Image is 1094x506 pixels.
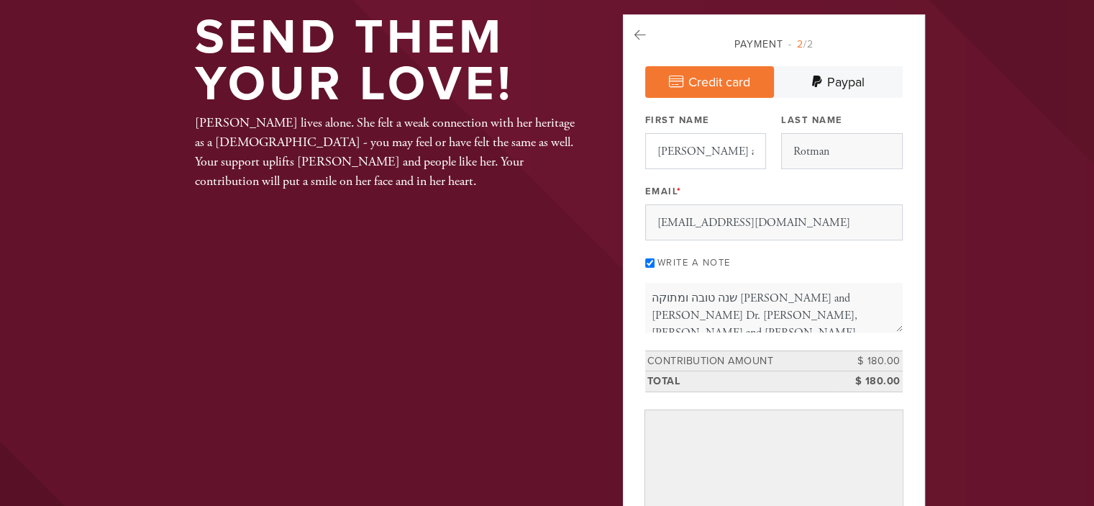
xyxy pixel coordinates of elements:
[645,37,903,52] div: Payment
[838,351,903,371] td: $ 180.00
[645,66,774,98] a: Credit card
[645,185,682,198] label: Email
[788,38,813,50] span: /2
[838,371,903,392] td: $ 180.00
[645,371,838,392] td: Total
[781,114,843,127] label: Last Name
[195,113,576,191] div: [PERSON_NAME] lives alone. She felt a weak connection with her heritage as a [DEMOGRAPHIC_DATA] -...
[774,66,903,98] a: Paypal
[645,351,838,371] td: Contribution Amount
[195,14,576,107] h1: Send them your love!
[677,186,682,197] span: This field is required.
[797,38,803,50] span: 2
[657,257,731,268] label: Write a note
[645,114,710,127] label: First Name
